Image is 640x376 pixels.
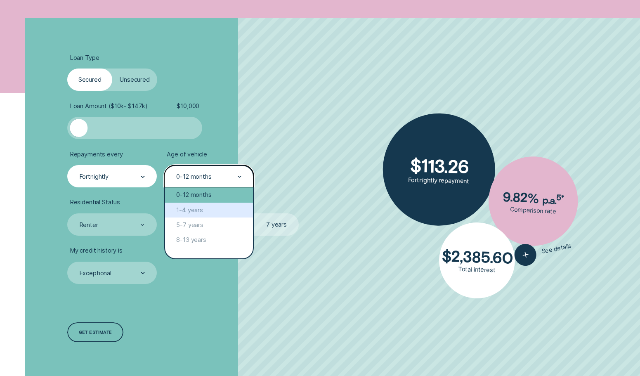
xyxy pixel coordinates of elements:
[80,270,111,277] div: Exceptional
[70,247,123,254] span: My credit history is
[70,102,148,110] span: Loan Amount ( $10k - $147k )
[165,232,253,247] div: 8-13 years
[541,242,572,255] span: See details
[70,54,99,61] span: Loan Type
[176,173,211,180] div: 0-12 months
[70,199,120,206] span: Residential Status
[167,151,207,158] span: Age of vehicle
[80,221,98,229] div: Renter
[165,203,253,218] div: 1-4 years
[254,213,299,236] label: 7 years
[67,69,112,91] label: Secured
[67,322,123,343] a: Get estimate
[80,173,109,180] div: Fortnightly
[512,235,574,268] button: See details
[70,151,123,158] span: Repayments every
[165,187,253,202] div: 0-12 months
[165,218,253,232] div: 5-7 years
[177,102,199,110] span: $ 10,000
[112,69,157,91] label: Unsecured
